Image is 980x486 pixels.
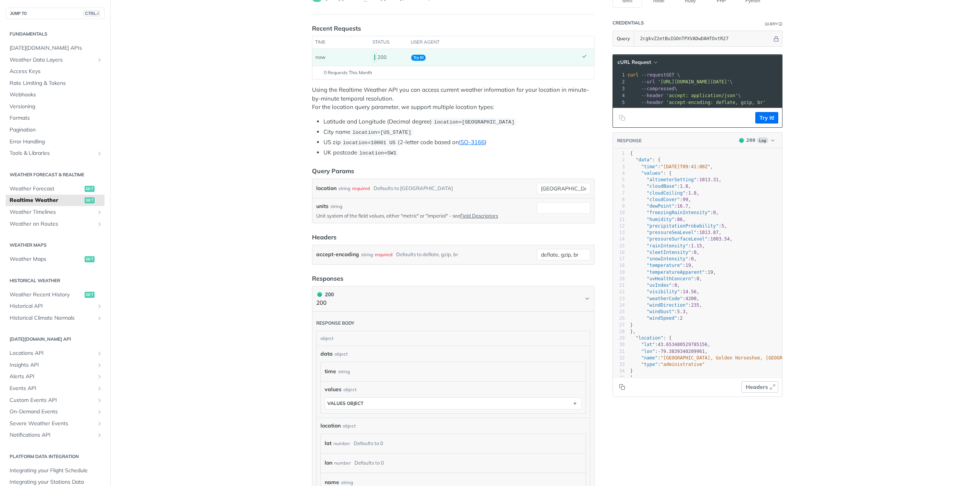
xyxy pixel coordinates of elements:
[680,315,683,321] span: 2
[375,249,392,260] div: required
[6,289,105,301] a: Weather Recent Historyget
[6,429,105,441] a: Notifications APIShow subpages for Notifications API
[6,418,105,429] a: Severe Weather EventsShow subpages for Severe Weather Events
[338,366,350,377] div: string
[10,302,95,310] span: Historical API
[312,274,343,283] div: Responses
[613,368,625,374] div: 34
[630,342,710,347] span: : ,
[10,255,83,263] span: Weather Maps
[325,438,332,449] label: lat
[96,362,103,368] button: Show subpages for Insights API
[10,150,95,157] span: Tools & Libraries
[630,263,694,268] span: : ,
[613,243,625,249] div: 15
[317,331,588,346] div: object
[647,289,680,294] span: "visibility"
[658,79,730,85] span: '[URL][DOMAIN_NAME][DATE]'
[316,290,334,299] div: 200
[641,171,663,176] span: "values"
[630,355,871,361] span: : ,
[613,302,625,309] div: 24
[317,292,322,297] span: 200
[630,270,716,275] span: : ,
[343,386,356,393] div: object
[6,89,105,101] a: Webhooks
[661,164,710,169] span: "[DATE]T09:41:00Z"
[691,256,694,262] span: 0
[661,355,868,361] span: "[GEOGRAPHIC_DATA], Golden Horseshoe, [GEOGRAPHIC_DATA], [GEOGRAPHIC_DATA]"
[312,232,336,242] div: Headers
[666,93,738,98] span: 'accept: application/json'
[613,282,625,289] div: 21
[10,126,103,134] span: Pagination
[707,270,713,275] span: 19
[647,203,674,209] span: "dewPoint"
[675,283,677,288] span: 0
[617,381,627,393] button: Copy to clipboard
[647,236,707,242] span: "pressureSurfaceLevel"
[647,190,685,196] span: "cloudCeiling"
[325,398,581,409] button: values object
[459,138,485,146] a: ISO-3166
[10,291,83,299] span: Weather Recent History
[96,421,103,427] button: Show subpages for Severe Weather Events
[96,385,103,392] button: Show subpages for Events API
[694,250,696,255] span: 0
[772,35,780,42] button: Hide
[765,21,782,27] div: QueryInformation
[96,303,103,309] button: Show subpages for Historical API
[630,289,699,294] span: : ,
[434,119,514,125] span: location=[GEOGRAPHIC_DATA]
[647,309,674,314] span: "windGust"
[641,100,663,105] span: --header
[396,249,458,260] div: Defaults to deflate, gzip, br
[630,236,732,242] span: : ,
[647,315,677,321] span: "windSpeed"
[647,283,671,288] span: "uvIndex"
[6,136,105,148] a: Error Handling
[6,112,105,124] a: Formats
[323,148,595,157] li: UK postcode
[647,223,719,229] span: "precipitationProbability"
[6,42,105,54] a: [DATE][DOMAIN_NAME] APIs
[617,59,651,65] span: cURL Request
[411,55,426,61] span: Try It!
[613,328,625,335] div: 28
[686,263,691,268] span: 19
[710,236,730,242] span: 1003.54
[613,85,626,92] div: 3
[96,150,103,156] button: Show subpages for Tools & Libraries
[6,78,105,89] a: Rate Limiting & Tokens
[10,467,103,475] span: Integrating your Flight Schedule
[312,24,361,33] div: Recent Requests
[316,320,354,326] div: Response body
[647,243,688,249] span: "rainIntensity"
[613,322,625,328] div: 27
[10,478,103,486] span: Integrating your Stations Data
[6,206,105,218] a: Weather TimelinesShow subpages for Weather Timelines
[641,93,663,98] span: --header
[647,210,710,215] span: "freezingRainIntensity"
[613,157,625,163] div: 2
[647,184,677,189] span: "cloudBase"
[613,203,625,210] div: 9
[323,128,595,137] li: City name
[613,31,634,46] button: Query
[686,296,697,301] span: 4200
[6,254,105,265] a: Weather Mapsget
[630,283,680,288] span: : ,
[312,86,595,112] p: Using the Realtime Weather API you can access current weather information for your location in mi...
[613,223,625,229] div: 12
[677,217,683,222] span: 86
[630,349,707,354] span: : ,
[613,177,625,183] div: 5
[6,54,105,66] a: Weather Data LayersShow subpages for Weather Data Layers
[641,342,655,347] span: "lat"
[335,351,348,358] div: object
[647,217,674,222] span: "humidity"
[6,348,105,359] a: Locations APIShow subpages for Locations API
[613,375,625,381] div: 35
[641,349,655,354] span: "lon"
[10,91,103,99] span: Webhooks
